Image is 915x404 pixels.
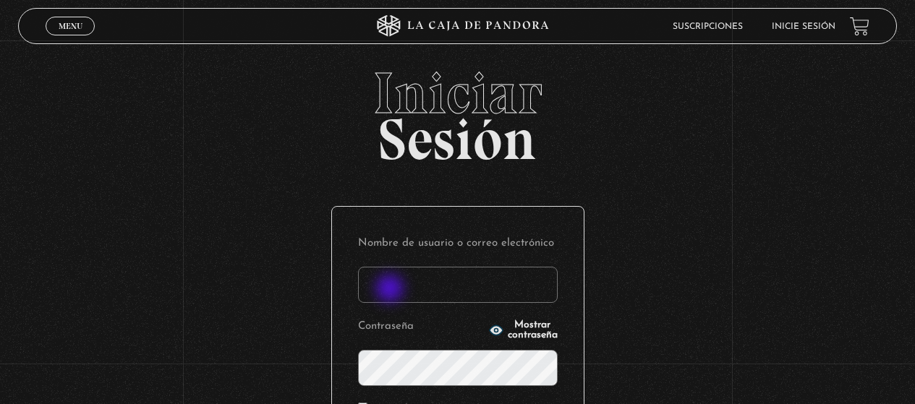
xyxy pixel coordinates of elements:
button: Mostrar contraseña [489,320,558,340]
label: Contraseña [358,316,485,338]
span: Mostrar contraseña [508,320,558,340]
span: Menu [59,22,82,30]
h2: Sesión [18,64,896,157]
label: Nombre de usuario o correo electrónico [358,233,558,255]
a: Inicie sesión [772,22,835,31]
span: Iniciar [18,64,896,122]
a: Suscripciones [673,22,743,31]
span: Cerrar [54,34,88,44]
a: View your shopping cart [850,17,869,36]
